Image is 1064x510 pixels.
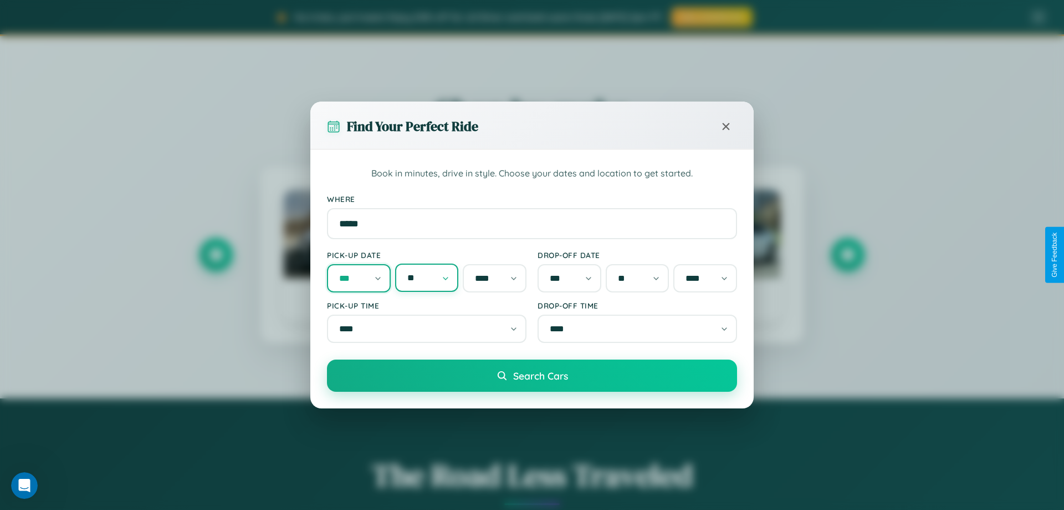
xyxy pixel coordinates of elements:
label: Pick-up Date [327,250,526,260]
span: Search Cars [513,370,568,382]
label: Drop-off Time [538,301,737,310]
label: Where [327,194,737,204]
p: Book in minutes, drive in style. Choose your dates and location to get started. [327,166,737,181]
label: Pick-up Time [327,301,526,310]
h3: Find Your Perfect Ride [347,117,478,135]
label: Drop-off Date [538,250,737,260]
button: Search Cars [327,360,737,392]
